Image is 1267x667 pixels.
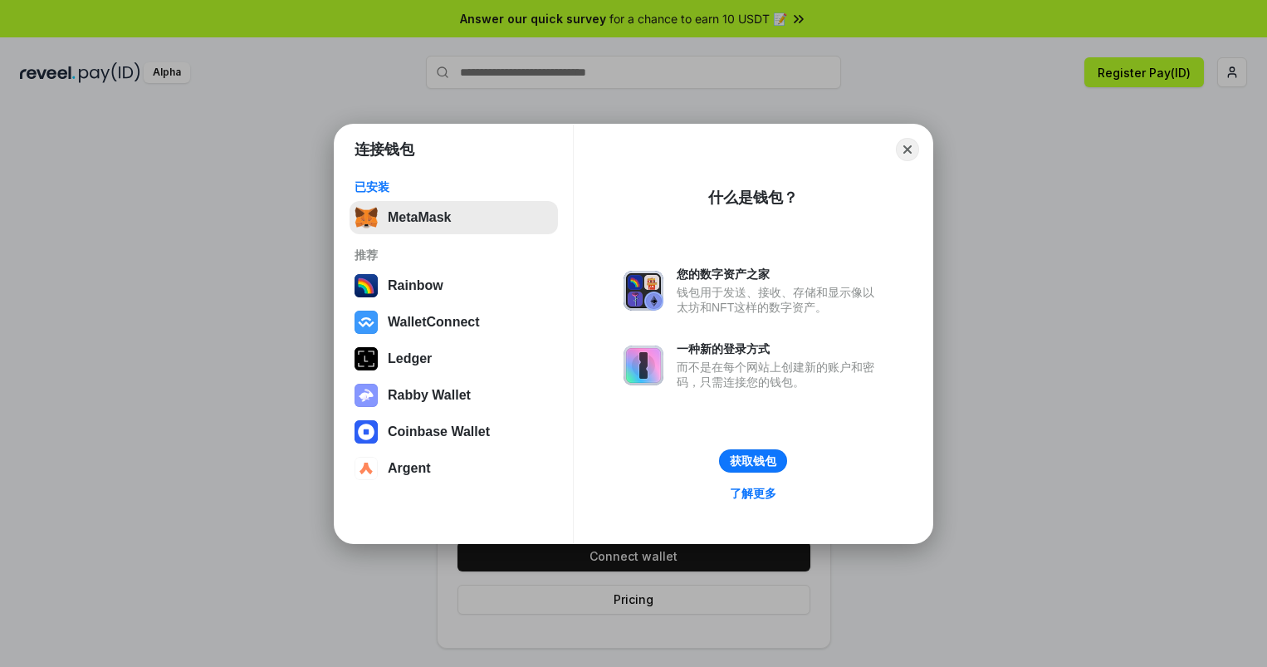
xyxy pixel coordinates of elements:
button: 获取钱包 [719,449,787,473]
div: 一种新的登录方式 [677,341,883,356]
div: Coinbase Wallet [388,424,490,439]
img: svg+xml,%3Csvg%20xmlns%3D%22http%3A%2F%2Fwww.w3.org%2F2000%2Fsvg%22%20fill%3D%22none%22%20viewBox... [355,384,378,407]
button: Rabby Wallet [350,379,558,412]
div: Ledger [388,351,432,366]
div: Rainbow [388,278,443,293]
div: WalletConnect [388,315,480,330]
h1: 连接钱包 [355,140,414,159]
div: 获取钱包 [730,454,776,468]
div: 而不是在每个网站上创建新的账户和密码，只需连接您的钱包。 [677,360,883,390]
button: Ledger [350,342,558,375]
a: 了解更多 [720,483,786,504]
button: Argent [350,452,558,485]
div: 推荐 [355,248,553,262]
button: MetaMask [350,201,558,234]
img: svg+xml,%3Csvg%20width%3D%2228%22%20height%3D%2228%22%20viewBox%3D%220%200%2028%2028%22%20fill%3D... [355,311,378,334]
img: svg+xml,%3Csvg%20xmlns%3D%22http%3A%2F%2Fwww.w3.org%2F2000%2Fsvg%22%20width%3D%2228%22%20height%3... [355,347,378,370]
img: svg+xml,%3Csvg%20width%3D%2228%22%20height%3D%2228%22%20viewBox%3D%220%200%2028%2028%22%20fill%3D... [355,457,378,480]
div: MetaMask [388,210,451,225]
button: Close [896,138,919,161]
button: Rainbow [350,269,558,302]
div: Rabby Wallet [388,388,471,403]
img: svg+xml,%3Csvg%20xmlns%3D%22http%3A%2F%2Fwww.w3.org%2F2000%2Fsvg%22%20fill%3D%22none%22%20viewBox... [624,346,663,385]
div: 什么是钱包？ [708,188,798,208]
div: Argent [388,461,431,476]
div: 已安装 [355,179,553,194]
div: 您的数字资产之家 [677,267,883,282]
img: svg+xml,%3Csvg%20fill%3D%22none%22%20height%3D%2233%22%20viewBox%3D%220%200%2035%2033%22%20width%... [355,206,378,229]
img: svg+xml,%3Csvg%20xmlns%3D%22http%3A%2F%2Fwww.w3.org%2F2000%2Fsvg%22%20fill%3D%22none%22%20viewBox... [624,271,663,311]
button: WalletConnect [350,306,558,339]
img: svg+xml,%3Csvg%20width%3D%2228%22%20height%3D%2228%22%20viewBox%3D%220%200%2028%2028%22%20fill%3D... [355,420,378,444]
div: 了解更多 [730,486,776,501]
div: 钱包用于发送、接收、存储和显示像以太坊和NFT这样的数字资产。 [677,285,883,315]
button: Coinbase Wallet [350,415,558,449]
img: svg+xml,%3Csvg%20width%3D%22120%22%20height%3D%22120%22%20viewBox%3D%220%200%20120%20120%22%20fil... [355,274,378,297]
